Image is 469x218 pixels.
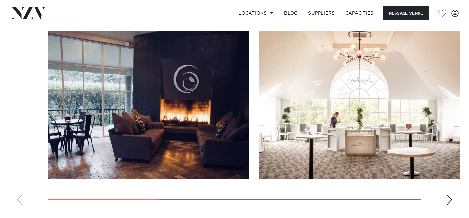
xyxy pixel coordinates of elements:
img: nzv-logo.png [10,7,46,19]
a: SUPPLIERS [303,6,340,20]
swiper-slide: 2 / 6 [259,31,460,179]
a: Locations [233,6,279,20]
a: Capacities [340,6,379,20]
a: BLOG [279,6,303,20]
button: Message Venue [383,6,429,20]
swiper-slide: 1 / 6 [48,31,249,179]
